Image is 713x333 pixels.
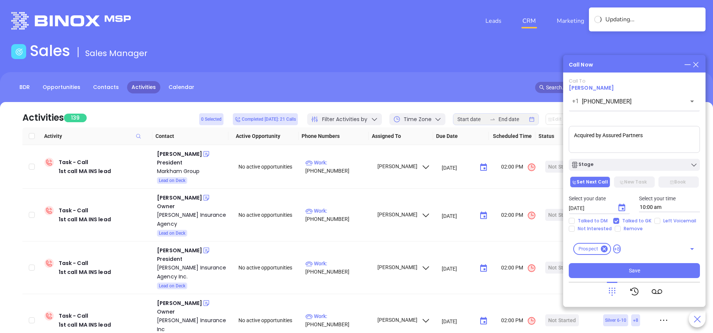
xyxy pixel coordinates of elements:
span: Save [629,266,640,275]
button: Choose date, selected date is Oct 8, 2025 [614,200,629,215]
input: MM/DD/YYYY [442,212,473,219]
div: [PERSON_NAME] [157,299,202,308]
a: Contacts [89,81,123,93]
h1: Sales [30,42,70,60]
th: Assigned To [369,127,433,145]
button: Set Next Call [570,176,610,188]
div: Task - Call [59,158,111,176]
a: [PERSON_NAME] [569,84,614,92]
span: Work : [305,160,327,166]
span: + 8 [633,316,638,324]
div: [PERSON_NAME] [157,149,202,158]
span: 02:00 PM [501,211,536,220]
p: [PHONE_NUMBER] [305,259,370,276]
div: No active opportunities [238,263,299,272]
div: Task - Call [59,311,111,329]
a: Markham Group [157,167,228,176]
div: Task - Call [59,206,111,224]
th: Active Opportunity [228,127,299,145]
div: 1st call MA INS lead [59,320,111,329]
span: Work : [305,260,327,266]
span: Lead on Deck [159,176,185,185]
div: Updating... [605,15,700,24]
span: 02:00 PM [501,263,536,273]
button: Open [687,244,697,254]
img: logo [11,12,131,30]
span: Work : [305,313,327,319]
div: Activities [22,111,64,124]
th: Phone Numbers [299,127,369,145]
p: [PHONE_NUMBER] [305,312,370,329]
span: [PERSON_NAME] [376,317,430,323]
span: Left Voicemail [660,218,699,224]
th: Contact [152,127,229,145]
span: 02:00 PM [501,163,536,172]
div: No active opportunities [238,316,299,324]
p: [PHONE_NUMBER] [305,207,370,223]
a: CRM [519,13,539,28]
button: New Task [614,176,654,188]
a: Activities [127,81,160,93]
span: [PERSON_NAME] [376,163,430,169]
button: Choose date, selected date is Oct 6, 2025 [476,160,491,175]
div: No active opportunities [238,211,299,219]
p: Select your time [639,194,700,203]
span: Lead on Deck [159,229,185,237]
button: Book [658,176,699,188]
span: to [490,116,496,122]
div: Owner [157,202,228,210]
button: Edit Due Date [546,114,587,125]
p: [PHONE_NUMBER] [305,158,370,175]
th: Scheduled Time [489,127,535,145]
div: 1st call MA INS lead [59,215,111,224]
div: Not Started [548,209,576,221]
span: 0 Selected [201,115,222,123]
button: Save [569,263,700,278]
button: Open [687,96,697,107]
span: 139 [64,114,87,122]
input: MM/DD/YYYY [442,164,473,171]
div: [PERSON_NAME] [157,193,202,202]
p: +1 [572,97,579,106]
span: Sales Manager [85,47,148,59]
input: End date [499,115,528,123]
a: Marketing [554,13,587,28]
input: MM/DD/YYYY [442,317,473,325]
input: Enter phone number or name [582,97,676,106]
span: Activity [44,132,149,140]
a: [PERSON_NAME] Insurance Agency [157,210,228,228]
a: [PERSON_NAME] Insurance Agency Inc. [157,263,228,281]
div: Not Started [548,262,576,274]
span: Talked to GK [619,218,654,224]
div: No active opportunities [238,163,299,171]
span: [PERSON_NAME] [376,264,430,270]
span: Remove [621,226,646,232]
span: [PERSON_NAME] [376,212,430,218]
a: Leads [482,13,504,28]
input: MM/DD/YYYY [442,265,473,272]
div: President [157,158,228,167]
a: BDR [15,81,34,93]
a: Calendar [164,81,199,93]
div: 1st call MA INS lead [59,268,111,277]
span: +8 [613,244,621,253]
span: Work : [305,208,327,214]
span: search [539,85,544,90]
div: Not Started [548,314,576,326]
span: Silver 6-10 [605,316,626,324]
div: Owner [157,308,228,316]
a: Opportunities [38,81,85,93]
span: swap-right [490,116,496,122]
div: President [157,255,228,263]
input: Start date [457,115,487,123]
p: Select your date [569,194,630,203]
div: Task - Call [59,259,111,277]
span: Filter Activities by [322,115,367,123]
span: Time Zone [404,115,432,123]
input: Search… [546,83,680,92]
div: Prospect [573,243,611,255]
span: Lead on Deck [159,282,185,290]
